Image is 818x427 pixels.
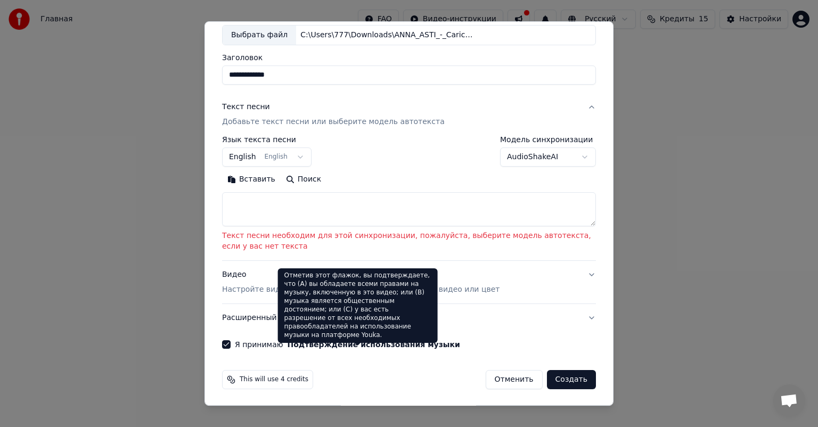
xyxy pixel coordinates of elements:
label: Модель синхронизации [500,136,596,143]
p: Текст песни необходим для этой синхронизации, пожалуйста, выберите модель автотекста, если у вас ... [222,231,596,252]
span: This will use 4 credits [240,375,308,384]
button: ВидеоНастройте видео караоке: используйте изображение, видео или цвет [222,261,596,303]
div: Текст песни [222,102,270,112]
button: Отменить [486,370,543,389]
p: Настройте видео караоке: используйте изображение, видео или цвет [222,284,500,295]
button: Я принимаю [288,341,460,348]
div: Текст песниДобавьте текст песни или выберите модель автотекста [222,136,596,260]
div: Отметив этот флажок, вы подтверждаете, что (A) вы обладаете всеми правами на музыку, включенную в... [278,268,438,343]
button: Текст песниДобавьте текст песни или выберите модель автотекста [222,93,596,136]
label: Я принимаю [235,341,460,348]
button: Поиск [281,171,326,188]
div: Выбрать файл [223,26,296,45]
p: Добавьте текст песни или выберите модель автотекста [222,117,445,127]
button: Вставить [222,171,281,188]
label: Заголовок [222,54,596,61]
button: Создать [547,370,596,389]
button: Расширенный [222,304,596,332]
div: Видео [222,269,500,295]
div: C:\Users\777\Downloads\ANNA_ASTI_-_Carica_76368874.mp3 [296,30,477,40]
label: Язык текста песни [222,136,312,143]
